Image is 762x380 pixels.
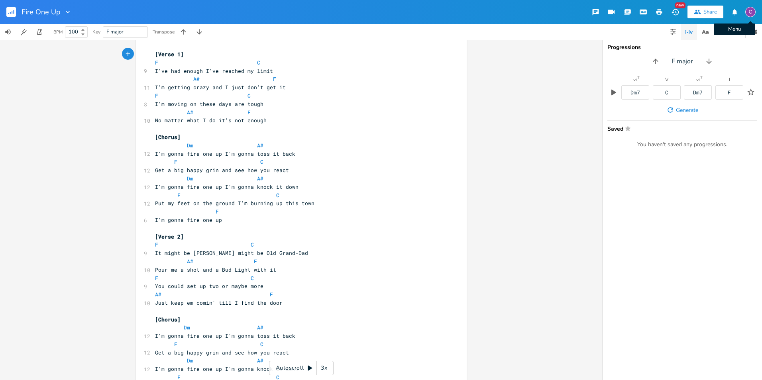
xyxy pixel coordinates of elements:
[155,133,181,141] span: [Chorus]
[729,77,730,82] div: I
[630,90,640,95] div: Dm7
[663,103,701,117] button: Generate
[270,291,273,298] span: F
[155,332,295,339] span: I'm gonna fire one up I'm gonna toss it back
[155,166,289,174] span: Get a big happy grin and see how you react
[155,200,314,207] span: Put my feet on the ground I'm burning up this town
[254,258,257,265] span: F
[251,241,254,248] span: C
[155,117,267,124] span: No matter what I do it's not enough
[247,109,251,116] span: F
[184,324,190,331] span: Dm
[155,150,295,157] span: I'm gonna fire one up I'm gonna toss it back
[637,76,640,80] sup: 7
[257,357,263,364] span: A#
[155,216,222,223] span: I'm gonna fire one up
[696,77,700,82] div: vi
[251,274,254,282] span: C
[155,299,283,306] span: Just keep em comin' till I find the door
[155,249,308,257] span: It might be [PERSON_NAME] might be Old Grand-Dad
[693,90,703,95] div: Dm7
[155,84,286,91] span: I'm getting crazy and I just don't get it
[174,158,177,165] span: F
[155,282,263,290] span: You could set up two or maybe more
[155,100,263,108] span: I'm moving on these days are tough
[607,141,757,148] div: You haven't saved any progressions.
[187,109,193,116] span: A#
[155,266,276,273] span: Pour me a shot and a Bud Light with it
[672,57,693,66] span: F major
[106,28,124,35] span: F major
[22,8,61,16] span: Fire One Up
[676,106,698,114] span: Generate
[53,30,63,34] div: BPM
[257,142,263,149] span: A#
[193,75,200,82] span: A#
[155,233,184,240] span: [Verse 2]
[187,175,193,182] span: Dm
[703,8,717,16] div: Share
[745,3,756,21] button: CMenu
[155,92,158,99] span: F
[187,357,193,364] span: Dm
[607,45,757,50] div: Progressions
[177,192,181,199] span: F
[665,90,668,95] div: C
[155,274,158,282] span: F
[155,291,161,298] span: A#
[155,59,158,66] span: F
[260,158,263,165] span: C
[153,29,175,34] div: Transpose
[317,361,331,375] div: 3x
[174,341,177,348] span: F
[155,349,289,356] span: Get a big happy grin and see how you react
[260,341,263,348] span: C
[155,365,299,372] span: I'm gonna fire one up I'm gonna knock it down
[273,75,276,82] span: F
[269,361,334,375] div: Autoscroll
[745,7,756,17] div: Charlie Glaze
[187,258,193,265] span: A#
[155,183,299,190] span: I'm gonna fire one up I'm gonna knock it down
[276,192,279,199] span: C
[667,5,683,19] button: New
[155,67,273,74] span: I've had enough I've reached my limit
[607,125,752,131] span: Saved
[665,77,668,82] div: V
[728,90,731,95] div: F
[155,51,184,58] span: [Verse 1]
[155,316,181,323] span: [Chorus]
[257,59,260,66] span: C
[257,324,263,331] span: A#
[92,29,100,34] div: Key
[700,76,703,80] sup: 7
[675,2,685,8] div: New
[155,241,158,248] span: F
[247,92,251,99] span: C
[687,6,723,18] button: Share
[633,77,637,82] div: vi
[187,142,193,149] span: Dm
[216,208,219,215] span: F
[257,175,263,182] span: A#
